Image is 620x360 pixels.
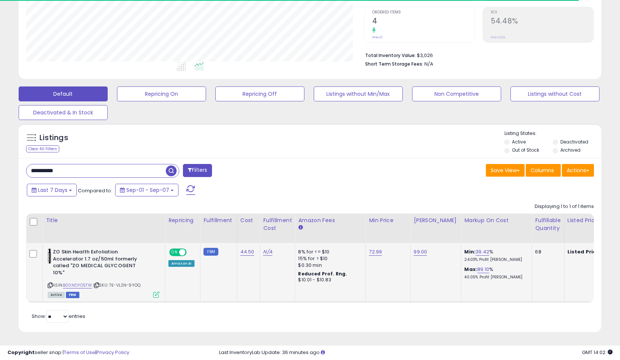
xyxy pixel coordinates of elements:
[48,249,51,263] img: 21W3XzLAwEL._SL40_.jpg
[365,50,589,59] li: $3,026
[372,10,475,15] span: Ordered Items
[560,147,581,153] label: Archived
[560,139,588,145] label: Deactivated
[526,164,561,177] button: Columns
[486,164,525,177] button: Save View
[365,61,423,67] b: Short Term Storage Fees:
[7,349,129,356] div: seller snap | |
[203,248,218,256] small: FBM
[170,249,179,256] span: ON
[48,292,65,298] span: All listings currently available for purchase on Amazon
[27,184,77,196] button: Last 7 Days
[491,35,505,40] small: Prev: N/A
[97,349,129,356] a: Privacy Policy
[475,248,489,256] a: 39.42
[93,282,140,288] span: | SKU: 7E-VL2N-9YOQ
[491,17,594,27] h2: 54.48%
[369,217,407,224] div: Min Price
[183,164,212,177] button: Filters
[26,145,59,152] div: Clear All Filters
[48,249,159,297] div: ASIN:
[464,249,526,262] div: %
[512,139,526,145] label: Active
[53,249,143,278] b: ZO Skin Health Exfoliation Accelerator 1.7 oz/50ml formerly called "ZO MEDICAL GLYCOGENT 10%"
[504,130,601,137] p: Listing States:
[464,275,526,280] p: 40.05% Profit [PERSON_NAME]
[535,203,594,210] div: Displaying 1 to 1 of 1 items
[369,248,382,256] a: 72.99
[414,248,427,256] a: 99.00
[424,60,433,67] span: N/A
[203,217,234,224] div: Fulfillment
[39,133,68,143] h5: Listings
[464,248,475,255] b: Min:
[372,35,383,40] small: Prev: 0
[115,184,178,196] button: Sep-01 - Sep-07
[215,86,304,101] button: Repricing Off
[263,248,272,256] a: N/A
[464,217,529,224] div: Markup on Cost
[298,255,360,262] div: 15% for > $10
[186,249,197,256] span: OFF
[240,248,254,256] a: 44.50
[64,349,95,356] a: Terms of Use
[314,86,403,101] button: Listings without Min/Max
[531,167,554,174] span: Columns
[298,271,347,277] b: Reduced Prof. Rng.
[219,349,613,356] div: Last InventoryLab Update: 36 minutes ago.
[365,52,416,59] b: Total Inventory Value:
[19,105,108,120] button: Deactivated & In Stock
[32,313,85,320] span: Show: entries
[240,217,257,224] div: Cost
[66,292,79,298] span: FBM
[477,266,489,273] a: 89.10
[464,266,526,280] div: %
[535,217,561,232] div: Fulfillable Quantity
[298,224,303,231] small: Amazon Fees.
[562,164,594,177] button: Actions
[78,187,112,194] span: Compared to:
[19,86,108,101] button: Default
[372,17,475,27] h2: 4
[535,249,558,255] div: 68
[263,217,292,232] div: Fulfillment Cost
[298,217,363,224] div: Amazon Fees
[512,147,539,153] label: Out of Stock
[461,214,532,243] th: The percentage added to the cost of goods (COGS) that forms the calculator for Min & Max prices.
[7,349,35,356] strong: Copyright
[126,186,169,194] span: Sep-01 - Sep-07
[582,349,613,356] span: 2025-09-15 14:02 GMT
[168,260,194,267] div: Amazon AI
[491,10,594,15] span: ROI
[117,86,206,101] button: Repricing On
[38,186,67,194] span: Last 7 Days
[510,86,600,101] button: Listings without Cost
[464,257,526,262] p: 24.03% Profit [PERSON_NAME]
[298,262,360,269] div: $0.30 min
[464,266,477,273] b: Max:
[168,217,197,224] div: Repricing
[298,277,360,283] div: $10.01 - $10.83
[63,282,92,288] a: B00NDYO5TW
[412,86,501,101] button: Non Competitive
[567,248,601,255] b: Listed Price:
[414,217,458,224] div: [PERSON_NAME]
[298,249,360,255] div: 8% for <= $10
[46,217,162,224] div: Title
